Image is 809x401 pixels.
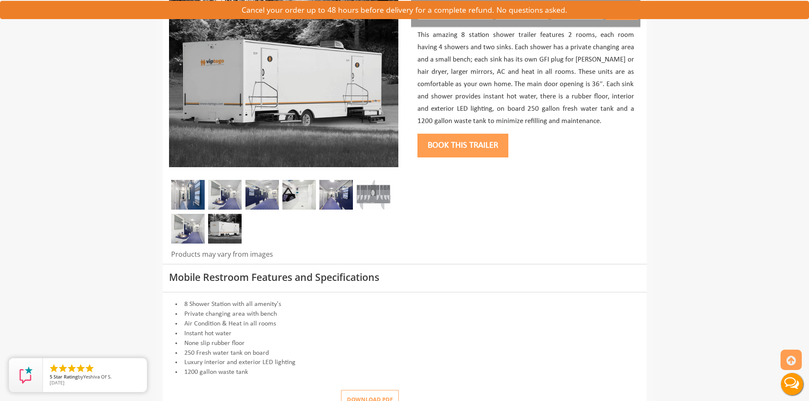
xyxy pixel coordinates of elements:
li: None slip rubber floor [169,339,640,348]
img: A zoomed in inside view of restroom stations with blue doors and colorful towels [319,180,353,210]
span: by [50,374,140,380]
span: 5 [50,373,52,380]
img: A zoomed in inside view of restroom stations with blue doors and colorful towels [171,180,205,210]
img: Inside of a shower restroom trailer with a sink and four blue doors to shower booths [171,214,205,244]
li:  [67,363,77,373]
li: Air Condition & Heat in all rooms [169,319,640,329]
img: Inside of a shower restroom trailer with a sink and four blue doors to shower booths [208,180,242,210]
img: Review Rating [17,367,34,384]
img: Outside view of eight station shower unit [208,214,242,244]
h3: Mobile Restroom Features and Specifications [169,272,640,283]
img: Interior of shower restroom with blue doors and sink at the end of a passage [245,180,279,210]
li: Instant hot water [169,329,640,339]
li:  [49,363,59,373]
button: Book this trailer [417,134,508,157]
img: Image of 8 Station Combo Restroom Floor Plan [357,180,390,210]
button: Live Chat [775,367,809,401]
li:  [58,363,68,373]
span: Star Rating [54,373,78,380]
div: Products may vary from images [169,250,398,264]
li: Luxury interior and exterior LED lighting [169,358,640,367]
img: Inner look of white shower booth of a restroom trailer [282,180,316,210]
li: 8 Shower Station with all amenity's [169,300,640,309]
span: Yeshiva Of S. [83,373,112,380]
li: Private changing area with bench [169,309,640,319]
li: 250 Fresh water tank on board [169,348,640,358]
li:  [76,363,86,373]
li:  [85,363,95,373]
span: [DATE] [50,379,65,386]
p: This amazing 8 station shower trailer features 2 rooms, each room having 4 showers and two sinks.... [417,29,634,127]
li: 1200 gallon waste tank [169,367,640,377]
